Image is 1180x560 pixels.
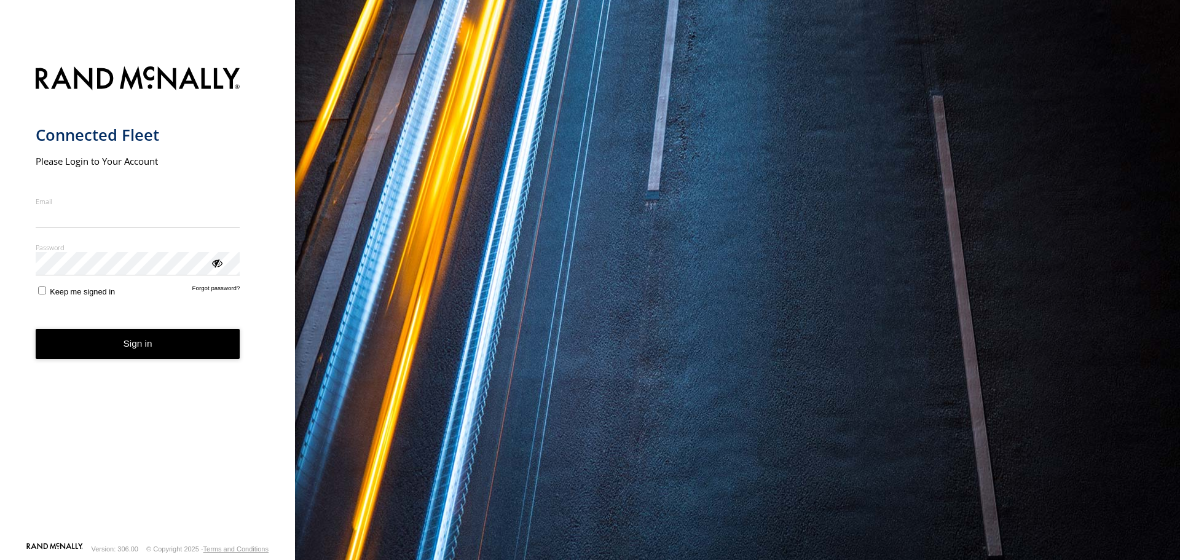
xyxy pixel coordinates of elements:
label: Email [36,197,240,206]
div: ViewPassword [210,256,222,269]
img: Rand McNally [36,64,240,95]
a: Forgot password? [192,285,240,296]
input: Keep me signed in [38,286,46,294]
span: Keep me signed in [50,287,115,296]
label: Password [36,243,240,252]
button: Sign in [36,329,240,359]
div: © Copyright 2025 - [146,545,269,553]
div: Version: 306.00 [92,545,138,553]
form: main [36,59,260,542]
h2: Please Login to Your Account [36,155,240,167]
a: Visit our Website [26,543,83,555]
a: Terms and Conditions [203,545,269,553]
h1: Connected Fleet [36,125,240,145]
